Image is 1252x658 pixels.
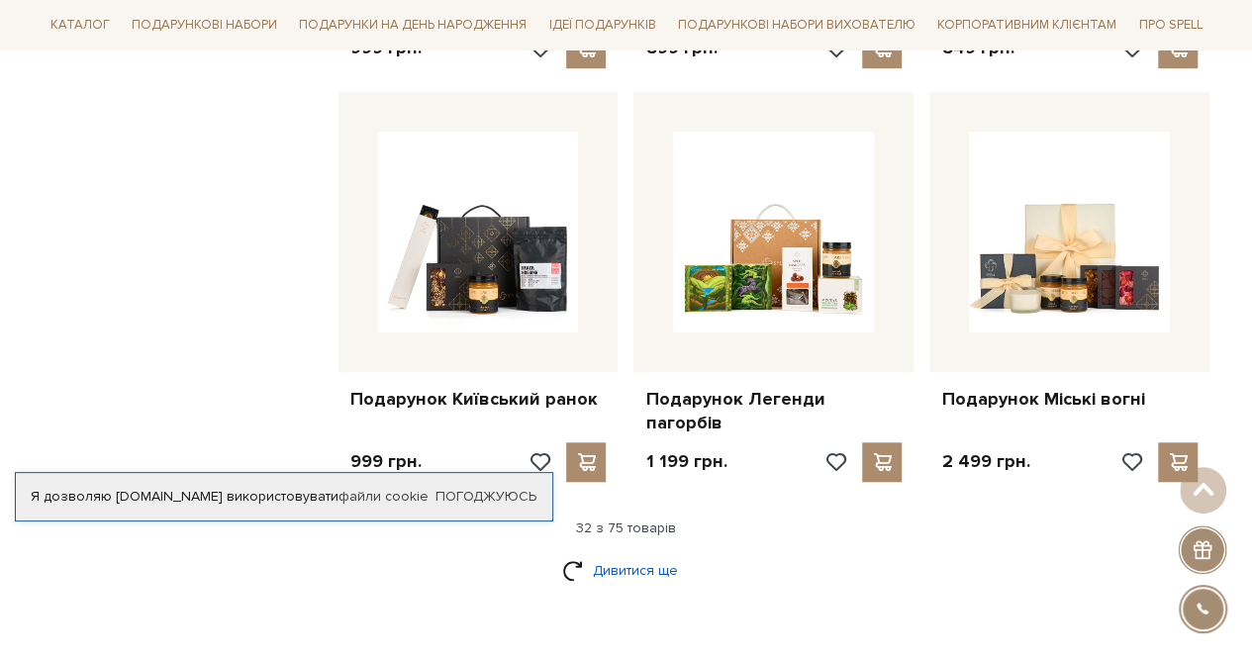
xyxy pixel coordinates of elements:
a: Дивитися ще [562,553,691,588]
div: 32 з 75 товарів [35,519,1218,537]
a: файли cookie [338,488,429,505]
a: Ідеї подарунків [540,10,663,41]
div: Я дозволяю [DOMAIN_NAME] використовувати [16,488,552,506]
p: 1 199 грн. [645,450,726,473]
a: Корпоративним клієнтам [929,8,1124,42]
a: Подарункові набори вихователю [670,8,923,42]
a: Подарунки на День народження [291,10,534,41]
p: 999 грн. [350,450,422,473]
a: Про Spell [1130,10,1209,41]
a: Погоджуюсь [435,488,536,506]
a: Подарунок Київський ранок [350,388,607,411]
a: Каталог [43,10,118,41]
p: 2 499 грн. [941,450,1029,473]
a: Подарунок Міські вогні [941,388,1198,411]
a: Подарункові набори [124,10,285,41]
a: Подарунок Легенди пагорбів [645,388,902,434]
